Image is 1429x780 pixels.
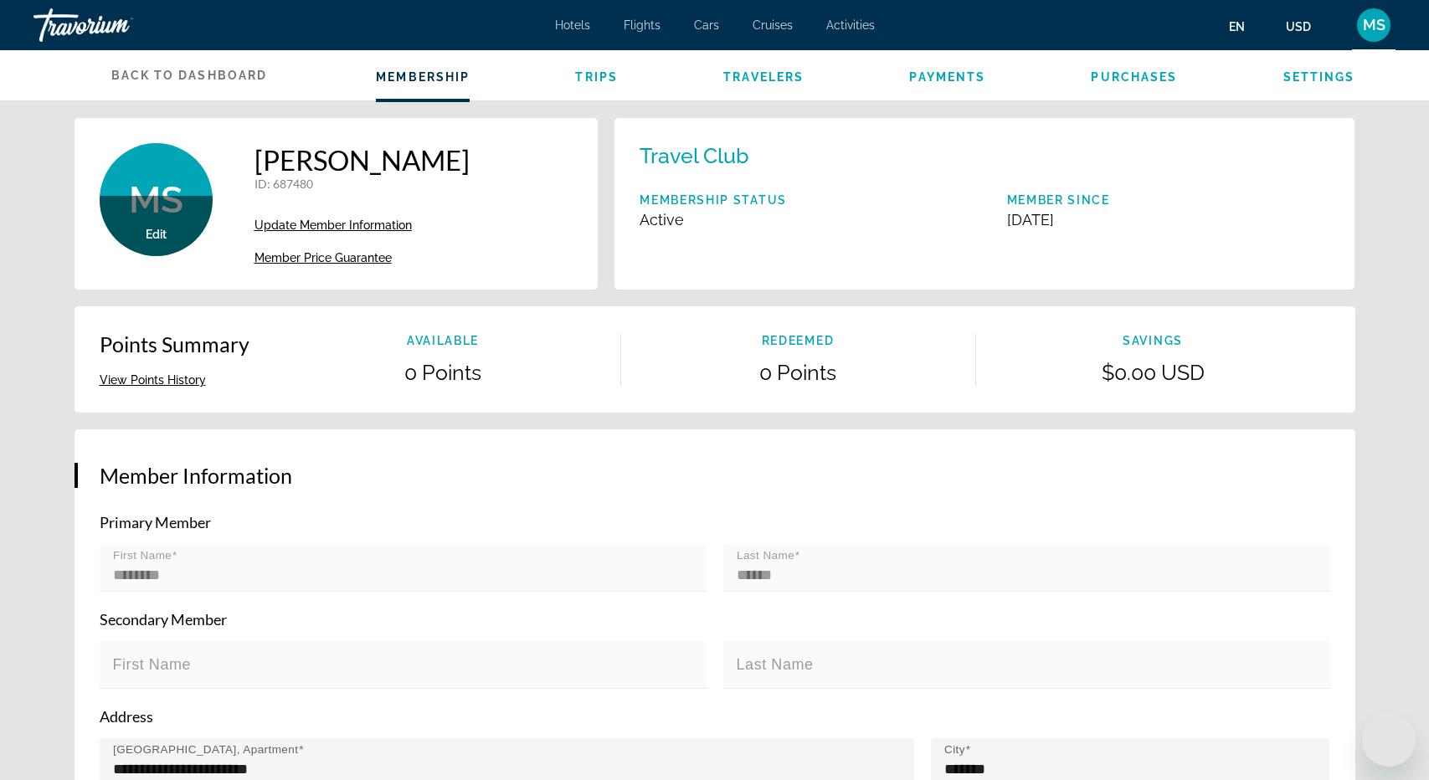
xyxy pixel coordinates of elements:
[113,743,298,756] mat-label: [GEOGRAPHIC_DATA], Apartment
[1283,70,1355,84] a: Settings
[254,177,267,191] span: ID
[694,18,719,32] a: Cars
[737,656,814,673] mat-label: Last Name
[100,707,1330,726] p: Address
[575,70,618,84] a: Trips
[826,18,875,32] a: Activities
[100,372,206,387] button: View Points History
[100,331,249,357] p: Points Summary
[1286,20,1311,33] span: USD
[75,50,268,100] a: Back to Dashboard
[254,218,470,232] a: Update Member Information
[640,143,749,168] p: Travel Club
[376,70,470,84] a: Membership
[254,218,412,232] span: Update Member Information
[111,69,268,82] span: Back to Dashboard
[100,463,1330,488] h3: Member Information
[753,18,793,32] a: Cruises
[266,360,620,385] p: 0 Points
[254,251,392,264] span: Member Price Guarantee
[909,70,985,84] a: Payments
[1007,193,1110,207] p: Member Since
[944,743,965,756] mat-label: City
[1362,713,1416,767] iframe: Bouton de lancement de la fenêtre de messagerie
[1363,17,1385,33] span: MS
[146,228,167,241] span: Edit
[640,193,787,207] p: Membership Status
[1229,14,1261,38] button: Change language
[624,18,661,32] a: Flights
[113,549,172,562] mat-label: First Name
[640,211,787,228] p: Active
[254,177,470,191] p: : 687480
[723,70,804,84] a: Travelers
[976,334,1330,347] p: Savings
[1286,14,1327,38] button: Change currency
[1229,20,1245,33] span: en
[1352,8,1396,43] button: User Menu
[33,3,201,47] a: Travorium
[100,610,1330,629] p: Secondary Member
[266,334,620,347] p: Available
[254,143,470,177] h1: [PERSON_NAME]
[146,227,167,242] button: Edit
[113,656,192,673] mat-label: First Name
[1007,211,1110,228] p: [DATE]
[129,178,183,222] span: MS
[1091,70,1177,84] a: Purchases
[621,334,975,347] p: Redeemed
[976,360,1330,385] p: $0.00 USD
[737,549,794,562] mat-label: Last Name
[621,360,975,385] p: 0 Points
[555,18,590,32] a: Hotels
[100,513,1330,531] p: Primary Member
